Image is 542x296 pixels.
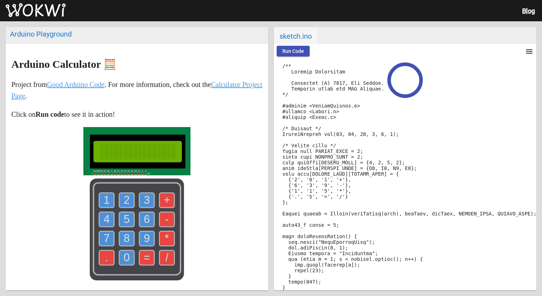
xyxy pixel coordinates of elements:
[11,81,262,100] a: Calculator Project Page
[11,59,262,70] h1: Arduino Calculator 🧮
[282,48,304,54] span: Run Code
[274,27,317,44] span: sketch.ino
[525,47,533,56] mat-icon: menu
[10,30,264,38] div: Arduino Playground
[47,81,105,88] a: Good Arduino Code
[11,109,262,120] p: Click on to see it in action!
[6,3,66,17] img: Wokwi
[11,79,262,102] p: Project from . For more information, check out the .
[522,7,535,15] a: Blog
[35,110,64,118] b: Run code
[277,46,310,56] button: Run Code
